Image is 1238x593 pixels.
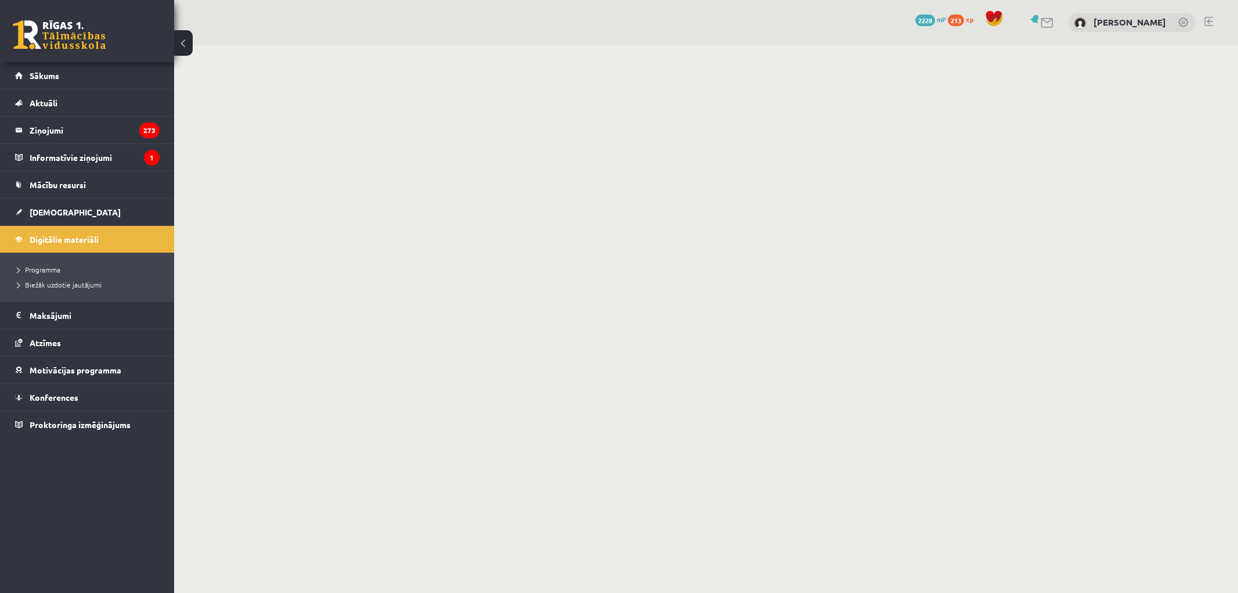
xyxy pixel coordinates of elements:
[30,392,78,402] span: Konferences
[966,15,973,24] span: xp
[13,20,106,49] a: Rīgas 1. Tālmācības vidusskola
[15,89,160,116] a: Aktuāli
[915,15,935,26] span: 2228
[15,171,160,198] a: Mācību resursi
[30,70,59,81] span: Sākums
[30,419,131,430] span: Proktoringa izmēģinājums
[30,117,160,143] legend: Ziņojumi
[15,199,160,225] a: [DEMOGRAPHIC_DATA]
[17,264,163,275] a: Programma
[15,62,160,89] a: Sākums
[1093,16,1166,28] a: [PERSON_NAME]
[30,207,121,217] span: [DEMOGRAPHIC_DATA]
[15,226,160,253] a: Digitālie materiāli
[30,179,86,190] span: Mācību resursi
[139,123,160,138] i: 273
[15,384,160,411] a: Konferences
[937,15,946,24] span: mP
[15,411,160,438] a: Proktoringa izmēģinājums
[144,150,160,166] i: 1
[1074,17,1086,29] img: Sandijs Kaļeiņikovs
[15,302,160,329] a: Maksājumi
[15,144,160,171] a: Informatīvie ziņojumi1
[30,337,61,348] span: Atzīmes
[948,15,964,26] span: 213
[17,279,163,290] a: Biežāk uzdotie jautājumi
[915,15,946,24] a: 2228 mP
[15,117,160,143] a: Ziņojumi273
[948,15,979,24] a: 213 xp
[30,302,160,329] legend: Maksājumi
[30,365,121,375] span: Motivācijas programma
[15,329,160,356] a: Atzīmes
[30,144,160,171] legend: Informatīvie ziņojumi
[17,280,102,289] span: Biežāk uzdotie jautājumi
[30,98,57,108] span: Aktuāli
[17,265,60,274] span: Programma
[15,357,160,383] a: Motivācijas programma
[30,234,99,245] span: Digitālie materiāli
